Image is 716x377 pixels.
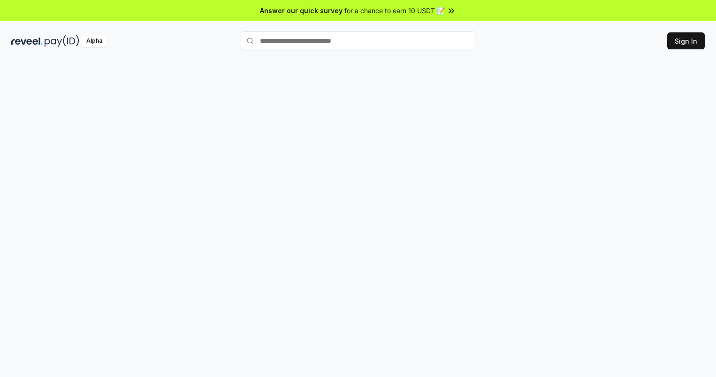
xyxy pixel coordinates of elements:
img: reveel_dark [11,35,43,47]
div: Alpha [81,35,107,47]
span: for a chance to earn 10 USDT 📝 [344,6,445,15]
button: Sign In [667,32,705,49]
span: Answer our quick survey [260,6,343,15]
img: pay_id [45,35,79,47]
